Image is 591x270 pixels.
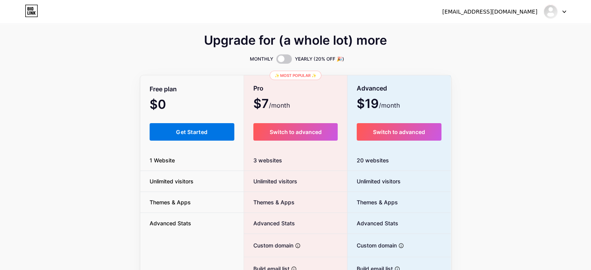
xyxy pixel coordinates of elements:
[150,82,177,96] span: Free plan
[357,99,400,110] span: $19
[295,55,344,63] span: YEARLY (20% OFF 🎉)
[176,129,207,135] span: Get Started
[347,219,398,227] span: Advanced Stats
[140,198,200,206] span: Themes & Apps
[244,150,347,171] div: 3 websites
[269,129,321,135] span: Switch to advanced
[253,82,263,95] span: Pro
[379,101,400,110] span: /month
[543,4,558,19] img: mahesh10
[150,123,235,141] button: Get Started
[244,219,295,227] span: Advanced Stats
[140,156,184,164] span: 1 Website
[357,123,442,141] button: Switch to advanced
[347,177,401,185] span: Unlimited visitors
[347,241,397,249] span: Custom domain
[204,36,387,45] span: Upgrade for (a whole lot) more
[347,150,451,171] div: 20 websites
[357,82,387,95] span: Advanced
[150,100,187,111] span: $0
[270,71,321,80] div: ✨ Most popular ✨
[269,101,290,110] span: /month
[373,129,425,135] span: Switch to advanced
[140,177,203,185] span: Unlimited visitors
[347,198,398,206] span: Themes & Apps
[140,219,200,227] span: Advanced Stats
[250,55,273,63] span: MONTHLY
[244,241,293,249] span: Custom domain
[244,177,297,185] span: Unlimited visitors
[253,123,338,141] button: Switch to advanced
[253,99,290,110] span: $7
[442,8,537,16] div: [EMAIL_ADDRESS][DOMAIN_NAME]
[244,198,295,206] span: Themes & Apps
